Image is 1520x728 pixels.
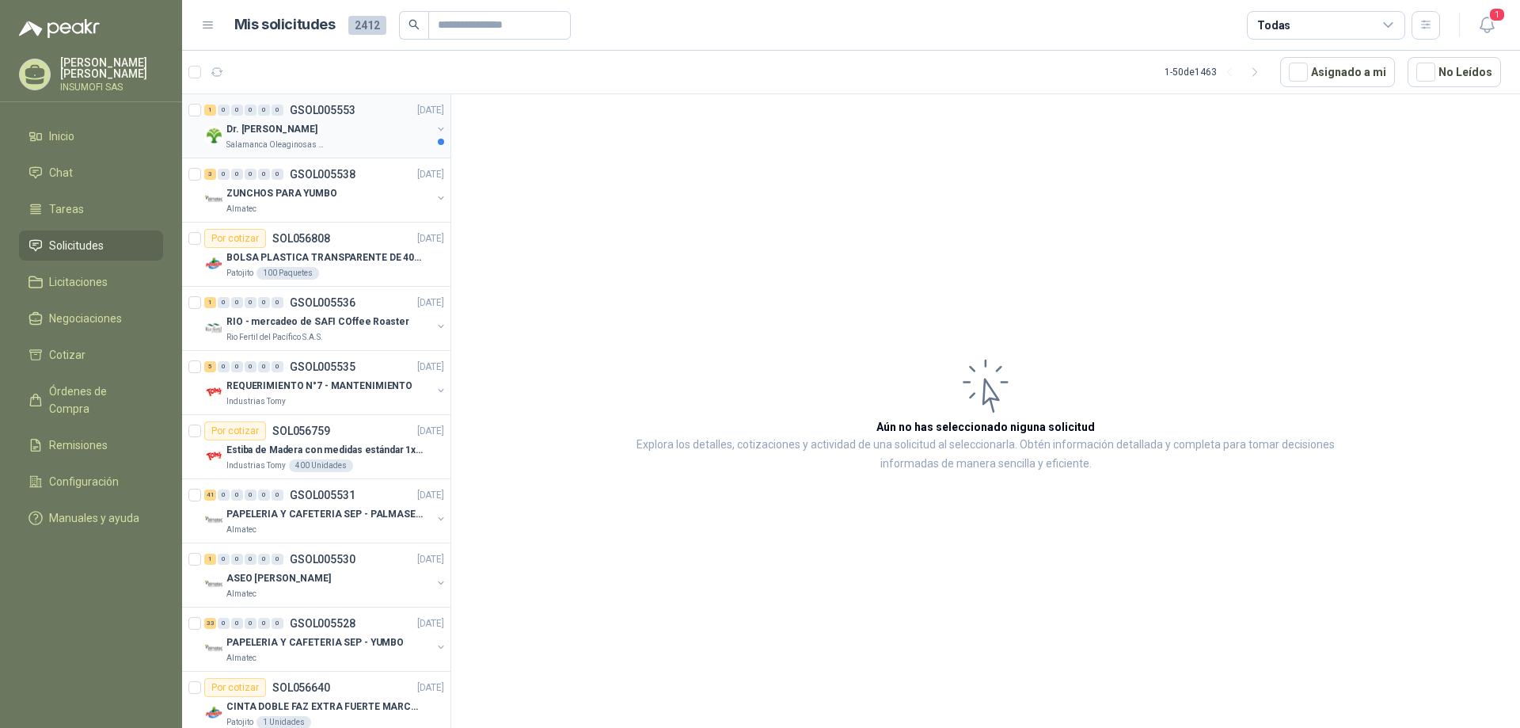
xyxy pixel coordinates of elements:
[272,425,330,436] p: SOL056759
[204,254,223,273] img: Company Logo
[258,490,270,501] div: 0
[218,618,230,629] div: 0
[417,552,444,567] p: [DATE]
[417,488,444,503] p: [DATE]
[1257,17,1290,34] div: Todas
[226,524,256,536] p: Almatec
[226,443,424,458] p: Estiba de Madera con medidas estándar 1x120x15 de alto
[204,614,447,665] a: 33 0 0 0 0 0 GSOL005528[DATE] Company LogoPAPELERIA Y CAFETERIA SEP - YUMBOAlmatec
[231,490,243,501] div: 0
[1488,7,1506,22] span: 1
[226,459,286,472] p: Industrias Tomy
[234,13,336,36] h1: Mis solicitudes
[258,297,270,308] div: 0
[218,361,230,372] div: 0
[218,169,230,180] div: 0
[49,346,85,364] span: Cotizar
[290,105,355,116] p: GSOL005553
[226,588,256,600] p: Almatec
[348,16,386,35] span: 2412
[231,361,243,372] div: 0
[204,511,223,530] img: Company Logo
[417,167,444,182] p: [DATE]
[245,490,256,501] div: 0
[226,379,412,394] p: REQUERIMIENTO N°7 - MANTENIMIENTO
[49,436,108,454] span: Remisiones
[182,415,450,479] a: Por cotizarSOL056759[DATE] Company LogoEstiba de Madera con medidas estándar 1x120x15 de altoIndu...
[204,618,216,629] div: 33
[19,303,163,334] a: Negociaciones
[231,297,243,308] div: 0
[49,237,104,254] span: Solicitudes
[231,554,243,565] div: 0
[60,57,163,79] p: [PERSON_NAME] [PERSON_NAME]
[49,273,108,291] span: Licitaciones
[204,318,223,337] img: Company Logo
[226,699,424,715] p: CINTA DOBLE FAZ EXTRA FUERTE MARCA:3M
[204,165,447,215] a: 3 0 0 0 0 0 GSOL005538[DATE] Company LogoZUNCHOS PARA YUMBOAlmatec
[245,169,256,180] div: 0
[610,436,1362,474] p: Explora los detalles, cotizaciones y actividad de una solicitud al seleccionarla. Obtén informaci...
[258,105,270,116] div: 0
[272,233,330,244] p: SOL056808
[226,635,404,650] p: PAPELERIA Y CAFETERIA SEP - YUMBO
[231,618,243,629] div: 0
[417,231,444,246] p: [DATE]
[204,678,266,697] div: Por cotizar
[1408,57,1501,87] button: No Leídos
[204,361,216,372] div: 5
[226,331,323,344] p: Rio Fertil del Pacífico S.A.S.
[1280,57,1395,87] button: Asignado a mi
[231,105,243,116] div: 0
[258,618,270,629] div: 0
[245,554,256,565] div: 0
[204,639,223,658] img: Company Logo
[226,652,256,665] p: Almatec
[226,203,256,215] p: Almatec
[417,103,444,118] p: [DATE]
[204,575,223,594] img: Company Logo
[1165,59,1267,85] div: 1 - 50 de 1463
[1472,11,1501,40] button: 1
[408,19,420,30] span: search
[204,190,223,209] img: Company Logo
[245,361,256,372] div: 0
[272,297,283,308] div: 0
[49,200,84,218] span: Tareas
[19,19,100,38] img: Logo peakr
[204,105,216,116] div: 1
[204,357,447,408] a: 5 0 0 0 0 0 GSOL005535[DATE] Company LogoREQUERIMIENTO N°7 - MANTENIMIENTOIndustrias Tomy
[218,490,230,501] div: 0
[245,105,256,116] div: 0
[226,571,331,586] p: ASEO [PERSON_NAME]
[258,169,270,180] div: 0
[226,139,326,151] p: Salamanca Oleaginosas SAS
[272,554,283,565] div: 0
[272,490,283,501] div: 0
[290,297,355,308] p: GSOL005536
[245,297,256,308] div: 0
[290,554,355,565] p: GSOL005530
[417,616,444,631] p: [DATE]
[417,680,444,696] p: [DATE]
[19,194,163,224] a: Tareas
[204,486,447,536] a: 41 0 0 0 0 0 GSOL005531[DATE] Company LogoPAPELERIA Y CAFETERIA SEP - PALMASECAAlmatec
[290,169,355,180] p: GSOL005538
[218,554,230,565] div: 0
[226,395,286,408] p: Industrias Tomy
[204,383,223,402] img: Company Logo
[226,507,424,522] p: PAPELERIA Y CAFETERIA SEP - PALMASECA
[204,490,216,501] div: 41
[272,169,283,180] div: 0
[417,295,444,311] p: [DATE]
[204,229,266,248] div: Por cotizar
[204,550,447,600] a: 1 0 0 0 0 0 GSOL005530[DATE] Company LogoASEO [PERSON_NAME]Almatec
[290,490,355,501] p: GSOL005531
[204,554,216,565] div: 1
[204,421,266,440] div: Por cotizar
[49,128,74,145] span: Inicio
[204,169,216,180] div: 3
[182,223,450,287] a: Por cotizarSOL056808[DATE] Company LogoBOLSA PLASTICA TRANSPARENTE DE 40*60 CMSPatojito100 Paquetes
[258,554,270,565] div: 0
[272,361,283,372] div: 0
